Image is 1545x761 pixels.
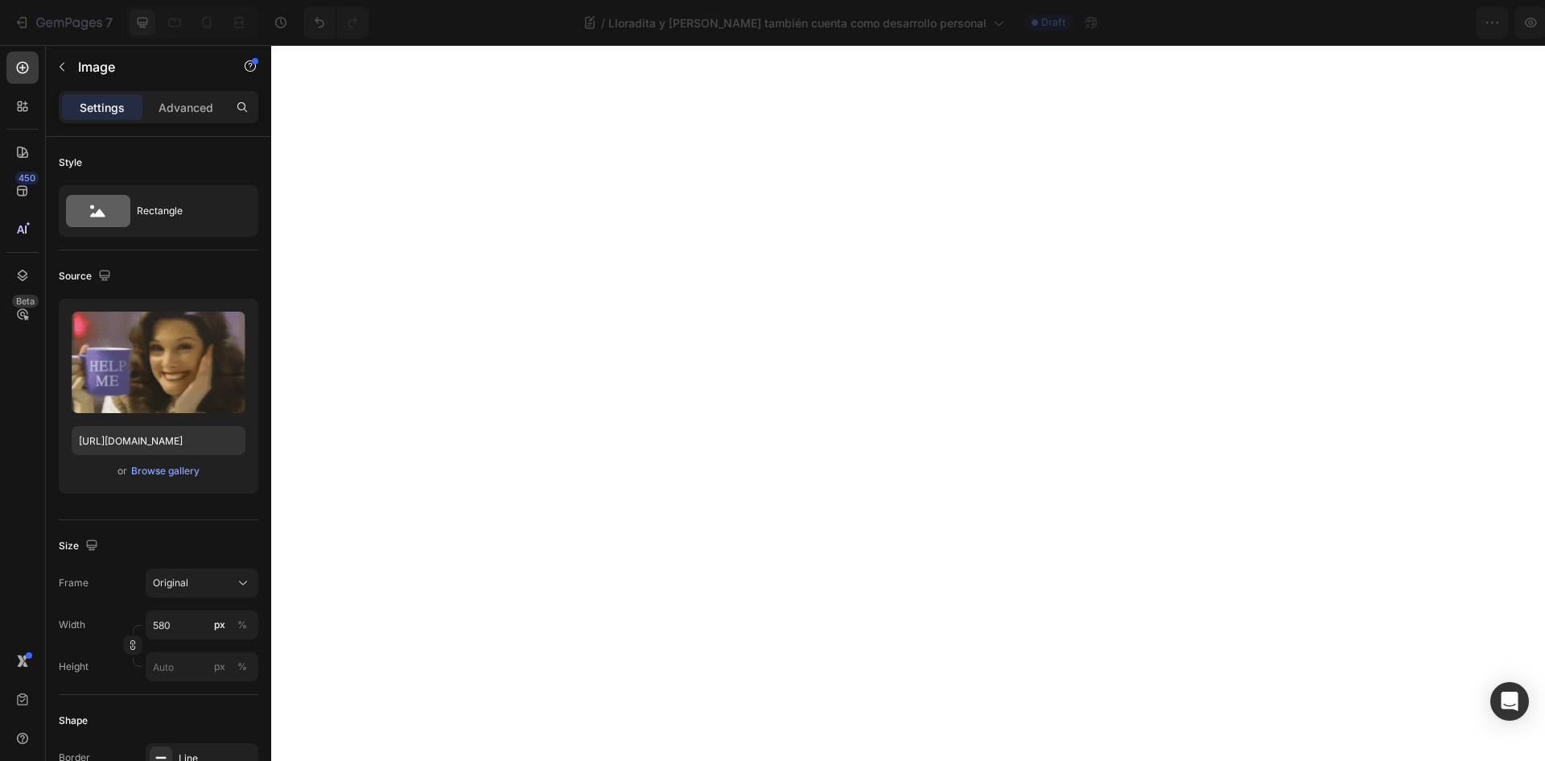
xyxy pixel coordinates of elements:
[608,14,987,31] span: Lloradita y [PERSON_NAME] también cuenta como desarrollo personal
[15,172,39,184] div: 450
[159,99,213,116] p: Advanced
[271,45,1545,761] iframe: Design area
[105,13,113,32] p: 7
[1378,6,1432,39] button: Save
[6,6,120,39] button: 7
[72,312,245,413] img: preview-image
[237,618,247,632] div: %
[233,615,252,635] button: px
[146,569,258,598] button: Original
[210,615,229,635] button: %
[1490,682,1529,721] div: Open Intercom Messenger
[72,426,245,455] input: https://example.com/image.jpg
[214,660,225,674] div: px
[80,99,125,116] p: Settings
[59,618,85,632] label: Width
[1041,15,1065,30] span: Draft
[210,657,229,676] button: %
[117,461,127,481] span: or
[59,536,101,557] div: Size
[237,660,247,674] div: %
[1438,6,1506,39] button: Publish
[59,155,82,170] div: Style
[137,192,235,230] div: Rectangle
[303,6,369,39] div: Undo/Redo
[1392,16,1419,30] span: Save
[1452,14,1492,31] div: Publish
[146,610,258,639] input: px%
[12,295,39,308] div: Beta
[146,652,258,681] input: px%
[59,576,89,590] label: Frame
[214,618,225,632] div: px
[153,576,188,590] span: Original
[601,14,605,31] span: /
[131,464,200,478] div: Browse gallery
[59,266,114,287] div: Source
[59,660,89,674] label: Height
[78,57,215,77] p: Image
[59,713,88,728] div: Shape
[233,657,252,676] button: px
[130,463,200,479] button: Browse gallery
